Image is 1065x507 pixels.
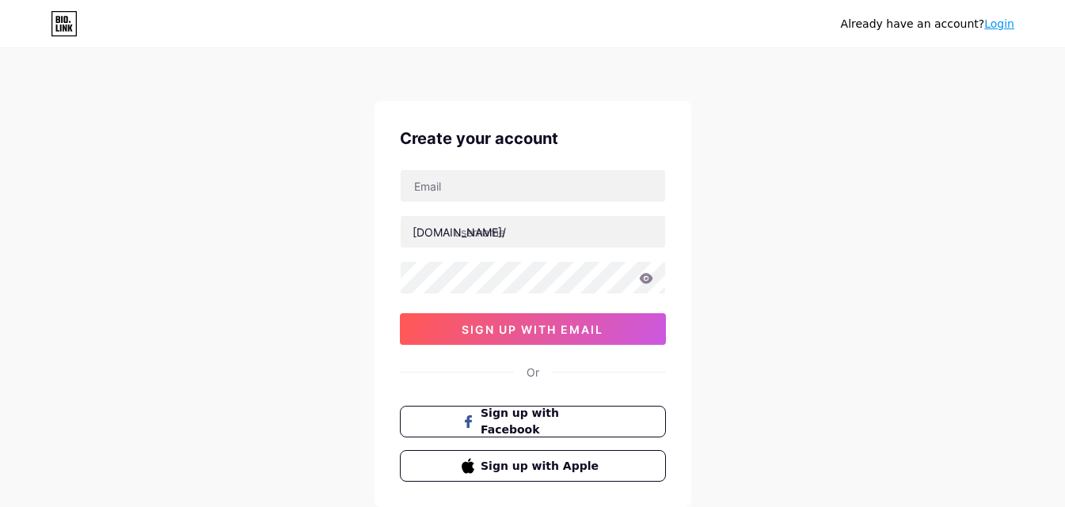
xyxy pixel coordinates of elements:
div: [DOMAIN_NAME]/ [413,224,506,240]
button: Sign up with Apple [400,450,666,482]
div: Already have an account? [841,16,1014,32]
button: sign up with email [400,313,666,345]
div: Create your account [400,127,666,150]
div: Or [527,364,539,380]
span: Sign up with Apple [481,458,603,475]
button: Sign up with Facebook [400,406,666,437]
span: Sign up with Facebook [481,405,603,438]
span: sign up with email [462,323,603,336]
input: Email [401,170,665,202]
a: Login [984,17,1014,30]
input: username [401,216,665,248]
